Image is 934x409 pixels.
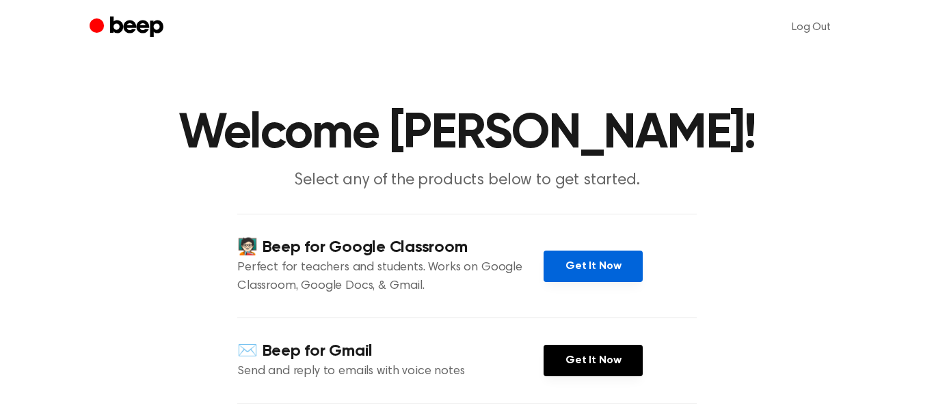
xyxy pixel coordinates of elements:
[237,259,544,296] p: Perfect for teachers and students. Works on Google Classroom, Google Docs, & Gmail.
[90,14,167,41] a: Beep
[237,236,544,259] h4: 🧑🏻‍🏫 Beep for Google Classroom
[204,169,730,192] p: Select any of the products below to get started.
[237,340,544,363] h4: ✉️ Beep for Gmail
[544,345,643,376] a: Get It Now
[544,251,643,282] a: Get It Now
[778,11,844,44] a: Log Out
[237,363,544,381] p: Send and reply to emails with voice notes
[117,109,817,158] h1: Welcome [PERSON_NAME]!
